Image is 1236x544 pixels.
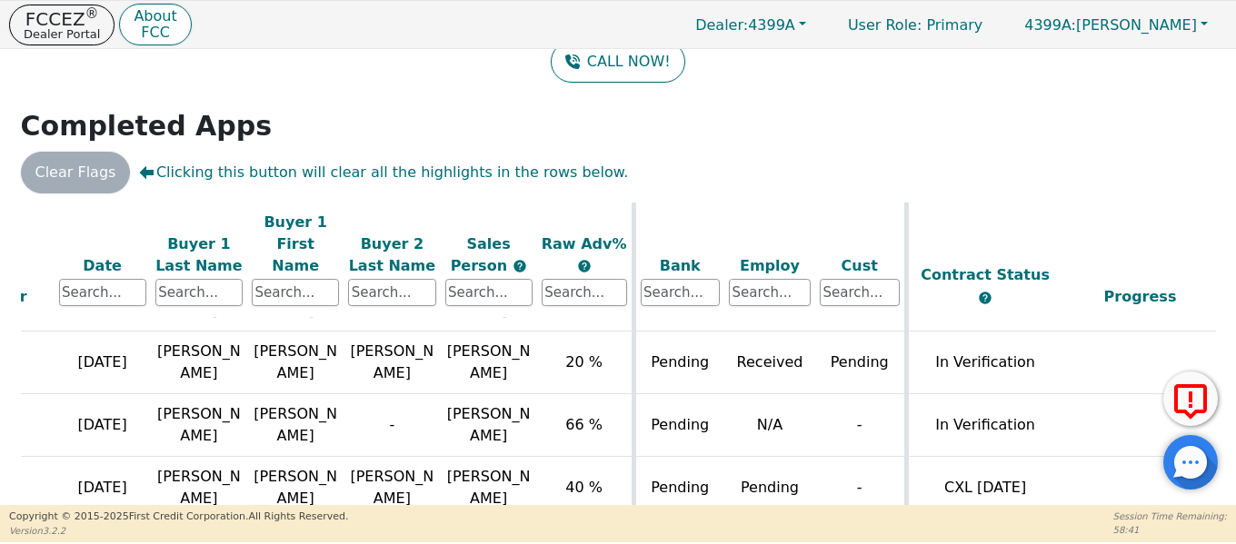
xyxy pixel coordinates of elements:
[445,279,533,306] input: Search...
[55,457,151,519] td: [DATE]
[24,10,100,28] p: FCCEZ
[906,394,1062,457] td: In Verification
[1113,523,1227,537] p: 58:41
[633,331,724,394] td: Pending
[55,331,151,394] td: [DATE]
[344,331,440,394] td: [PERSON_NAME]
[551,41,684,83] button: CALL NOW!
[921,266,1050,283] span: Contract Status
[85,5,99,22] sup: ®
[1005,11,1227,39] button: 4399A:[PERSON_NAME]
[151,394,247,457] td: [PERSON_NAME]
[348,279,435,306] input: Search...
[151,457,247,519] td: [PERSON_NAME]
[830,7,1001,43] a: User Role: Primary
[729,254,811,276] div: Employ
[21,110,273,142] strong: Completed Apps
[724,331,815,394] td: Received
[252,279,339,306] input: Search...
[815,331,906,394] td: Pending
[815,457,906,519] td: -
[344,394,440,457] td: -
[695,16,748,34] span: Dealer:
[9,524,348,538] p: Version 3.2.2
[906,457,1062,519] td: CXL [DATE]
[848,16,922,34] span: User Role :
[565,353,603,371] span: 20 %
[247,457,344,519] td: [PERSON_NAME]
[676,11,825,39] button: Dealer:4399A
[248,510,348,522] span: All Rights Reserved.
[447,342,531,381] span: [PERSON_NAME]
[151,331,247,394] td: [PERSON_NAME]
[724,457,815,519] td: Pending
[24,28,100,40] p: Dealer Portal
[633,457,724,519] td: Pending
[641,279,721,306] input: Search...
[565,416,603,433] span: 66 %
[252,211,339,276] div: Buyer 1 First Name
[348,232,435,276] div: Buyer 2 Last Name
[9,5,115,45] button: FCCEZ®Dealer Portal
[134,9,176,24] p: About
[729,279,811,306] input: Search...
[139,162,628,183] span: Clicking this button will clear all the highlights in the rows below.
[565,479,603,496] span: 40 %
[695,16,795,34] span: 4399A
[1024,16,1076,34] span: 4399A:
[542,234,627,252] span: Raw Adv%
[906,331,1062,394] td: In Verification
[1067,286,1214,308] div: Progress
[247,394,344,457] td: [PERSON_NAME]
[344,457,440,519] td: [PERSON_NAME]
[9,509,348,525] p: Copyright © 2015- 2025 First Credit Corporation.
[134,25,176,40] p: FCC
[451,234,513,273] span: Sales Person
[820,254,900,276] div: Cust
[1024,16,1197,34] span: [PERSON_NAME]
[820,279,900,306] input: Search...
[724,394,815,457] td: N/A
[59,279,146,306] input: Search...
[59,254,146,276] div: Date
[55,394,151,457] td: [DATE]
[542,279,627,306] input: Search...
[1163,371,1218,426] button: Report Error to FCC
[247,331,344,394] td: [PERSON_NAME]
[119,4,191,46] button: AboutFCC
[1113,509,1227,523] p: Session Time Remaining:
[155,232,243,276] div: Buyer 1 Last Name
[815,394,906,457] td: -
[633,394,724,457] td: Pending
[830,7,1001,43] p: Primary
[447,405,531,444] span: [PERSON_NAME]
[447,468,531,507] span: [PERSON_NAME]
[641,254,721,276] div: Bank
[155,279,243,306] input: Search...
